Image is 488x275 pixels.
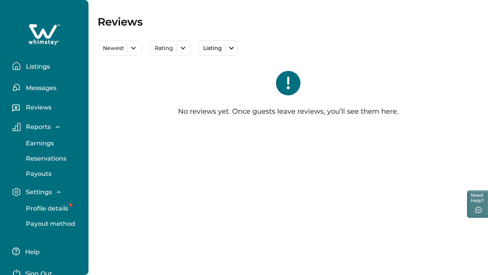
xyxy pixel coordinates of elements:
p: Reservations [24,155,66,162]
button: Payout method [18,216,88,232]
button: Profile details [18,201,88,216]
p: Listing [201,45,222,51]
p: Payouts [24,170,51,178]
div: Reports [12,136,82,182]
p: Reviews [98,15,143,28]
div: Settings [12,201,82,232]
p: Listings [24,63,50,71]
p: Reports [24,123,51,131]
p: Messages [24,84,56,92]
p: Profile details [24,205,68,212]
p: Payout method [24,220,75,228]
button: Help [12,244,80,259]
button: Reports [12,123,82,131]
p: No reviews yet. Once guests leave reviews, you’ll see them here. [178,108,398,116]
p: Help [23,248,40,256]
button: Listings [12,58,82,74]
button: Newest [98,40,141,56]
button: Earnings [18,136,88,151]
p: Reviews [24,104,51,111]
p: Earnings [24,140,54,147]
button: Payouts [18,166,88,182]
button: Reviews [12,101,82,116]
p: Settings [24,188,52,196]
button: Settings [12,188,82,196]
button: Rating [149,40,191,56]
button: Reservations [18,151,88,166]
button: Listing [199,40,238,56]
button: Messages [12,80,82,95]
